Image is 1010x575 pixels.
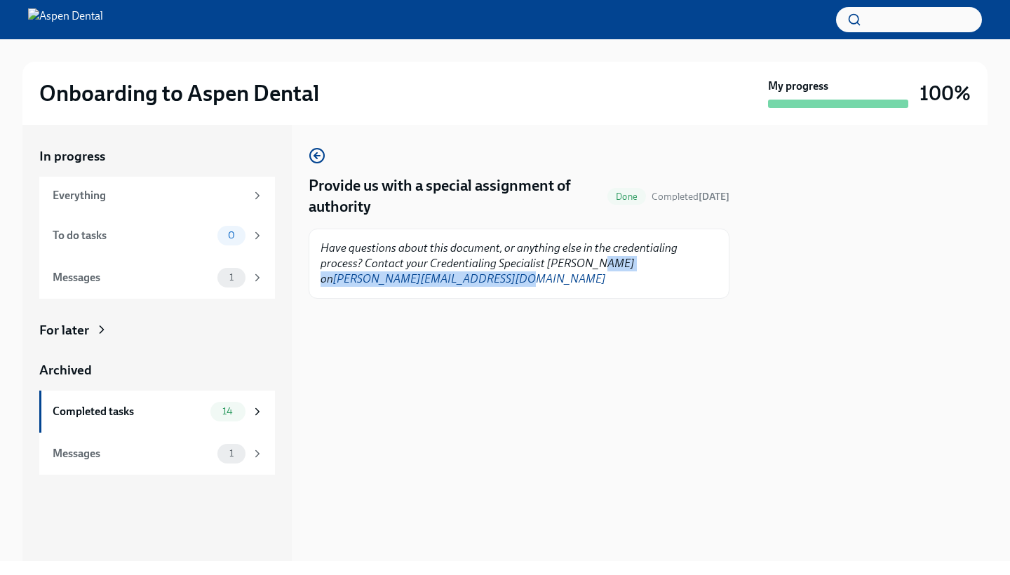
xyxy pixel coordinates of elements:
[920,81,971,106] h3: 100%
[39,79,319,107] h2: Onboarding to Aspen Dental
[221,448,242,459] span: 1
[214,406,241,417] span: 14
[39,177,275,215] a: Everything
[39,433,275,475] a: Messages1
[220,230,243,241] span: 0
[699,191,729,203] strong: [DATE]
[652,191,729,203] span: Completed
[768,79,828,94] strong: My progress
[309,175,602,217] h4: Provide us with a special assignment of authority
[53,228,212,243] div: To do tasks
[53,188,245,203] div: Everything
[53,404,205,419] div: Completed tasks
[321,241,678,285] em: Have questions about this document, or anything else in the credentialing process? Contact your C...
[28,8,103,31] img: Aspen Dental
[53,446,212,461] div: Messages
[39,147,275,165] a: In progress
[333,272,606,285] a: [PERSON_NAME][EMAIL_ADDRESS][DOMAIN_NAME]
[39,391,275,433] a: Completed tasks14
[53,270,212,285] div: Messages
[39,215,275,257] a: To do tasks0
[39,257,275,299] a: Messages1
[39,361,275,379] a: Archived
[221,272,242,283] span: 1
[39,321,275,339] a: For later
[607,191,646,202] span: Done
[39,321,89,339] div: For later
[652,190,729,203] span: June 18th, 2025 21:09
